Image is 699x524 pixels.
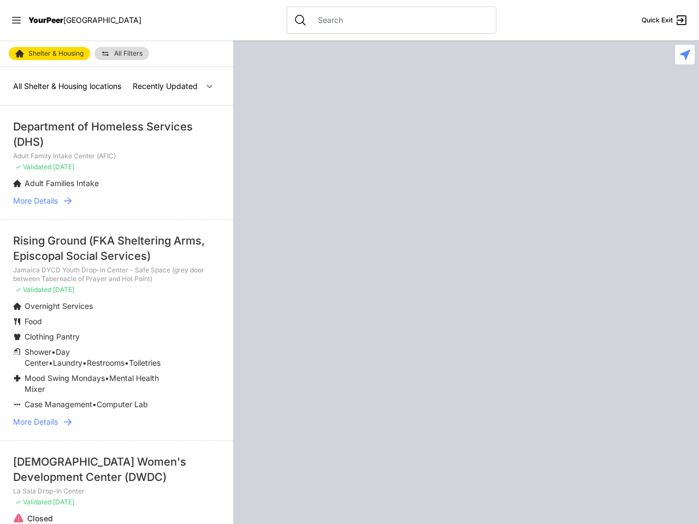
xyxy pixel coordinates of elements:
[25,332,80,341] span: Clothing Pantry
[28,50,84,57] span: Shelter & Housing
[13,416,220,427] a: More Details
[53,163,74,171] span: [DATE]
[13,81,121,91] span: All Shelter & Housing locations
[129,358,161,367] span: Toiletries
[25,373,105,383] span: Mood Swing Mondays
[13,152,220,160] p: Adult Family Intake Center (AFIC)
[13,416,58,427] span: More Details
[28,15,63,25] span: YourPeer
[49,358,53,367] span: •
[13,195,220,206] a: More Details
[25,178,99,188] span: Adult Families Intake
[92,400,97,409] span: •
[94,47,149,60] a: All Filters
[25,400,92,409] span: Case Management
[25,317,42,326] span: Food
[9,47,90,60] a: Shelter & Housing
[311,15,489,26] input: Search
[27,513,194,524] p: Closed
[114,50,143,57] span: All Filters
[25,347,51,356] span: Shower
[53,285,74,294] span: [DATE]
[105,373,109,383] span: •
[13,454,220,485] div: [DEMOGRAPHIC_DATA] Women's Development Center (DWDC)
[13,195,58,206] span: More Details
[51,347,56,356] span: •
[25,301,93,311] span: Overnight Services
[13,487,220,496] p: La Sala Drop-In Center
[82,358,87,367] span: •
[97,400,148,409] span: Computer Lab
[28,17,141,23] a: YourPeer[GEOGRAPHIC_DATA]
[642,16,673,25] span: Quick Exit
[63,15,141,25] span: [GEOGRAPHIC_DATA]
[13,233,220,264] div: Rising Ground (FKA Sheltering Arms, Episcopal Social Services)
[13,119,220,150] div: Department of Homeless Services (DHS)
[13,266,220,283] p: Jamaica DYCD Youth Drop-in Center - Safe Space (grey door between Tabernacle of Prayer and Hot Po...
[15,285,51,294] span: ✓ Validated
[53,498,74,506] span: [DATE]
[15,498,51,506] span: ✓ Validated
[125,358,129,367] span: •
[87,358,125,367] span: Restrooms
[15,163,51,171] span: ✓ Validated
[53,358,82,367] span: Laundry
[642,14,688,27] a: Quick Exit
